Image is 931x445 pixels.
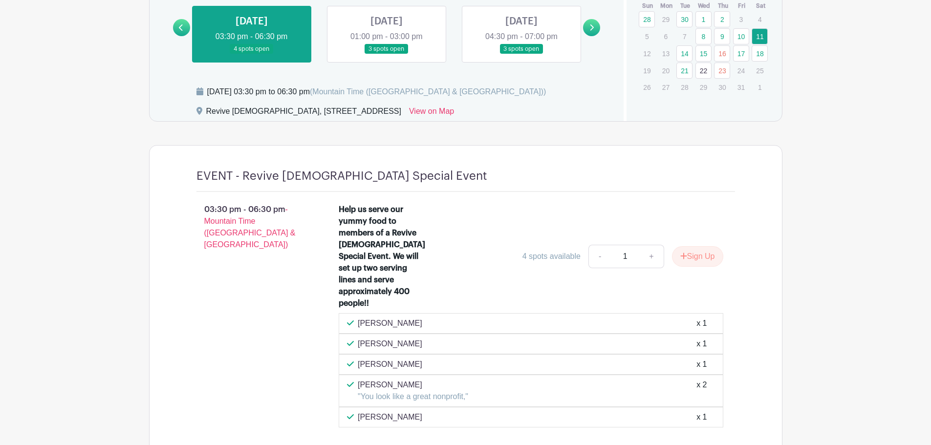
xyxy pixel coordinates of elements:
button: Sign Up [672,246,723,267]
th: Wed [695,1,714,11]
p: 4 [752,12,768,27]
p: 20 [658,63,674,78]
p: 12 [639,46,655,61]
th: Sun [638,1,657,11]
a: 8 [695,28,712,44]
p: [PERSON_NAME] [358,359,422,370]
a: 21 [676,63,693,79]
p: 26 [639,80,655,95]
p: 27 [658,80,674,95]
p: 31 [733,80,749,95]
a: 11 [752,28,768,44]
p: 29 [695,80,712,95]
p: 03:30 pm - 06:30 pm [181,200,324,254]
div: x 2 [696,379,707,403]
a: 10 [733,28,749,44]
a: View on Map [409,106,454,121]
p: 7 [676,29,693,44]
th: Thu [714,1,733,11]
a: 9 [714,28,730,44]
a: 2 [714,11,730,27]
p: 28 [676,80,693,95]
a: 28 [639,11,655,27]
a: 18 [752,45,768,62]
p: 29 [658,12,674,27]
a: 14 [676,45,693,62]
span: (Mountain Time ([GEOGRAPHIC_DATA] & [GEOGRAPHIC_DATA])) [310,87,546,96]
th: Fri [733,1,752,11]
p: 5 [639,29,655,44]
p: [PERSON_NAME] [358,379,468,391]
p: 3 [733,12,749,27]
p: [PERSON_NAME] [358,411,422,423]
th: Mon [657,1,676,11]
a: - [588,245,611,268]
p: 24 [733,63,749,78]
p: "You look like a great nonprofit," [358,391,468,403]
div: [DATE] 03:30 pm to 06:30 pm [207,86,546,98]
div: x 1 [696,318,707,329]
p: [PERSON_NAME] [358,338,422,350]
a: 17 [733,45,749,62]
h4: EVENT - Revive [DEMOGRAPHIC_DATA] Special Event [196,169,487,183]
div: x 1 [696,411,707,423]
p: [PERSON_NAME] [358,318,422,329]
a: 30 [676,11,693,27]
th: Sat [751,1,770,11]
div: x 1 [696,338,707,350]
a: 1 [695,11,712,27]
div: x 1 [696,359,707,370]
p: 30 [714,80,730,95]
div: Revive [DEMOGRAPHIC_DATA], [STREET_ADDRESS] [206,106,401,121]
p: 25 [752,63,768,78]
p: 19 [639,63,655,78]
div: Help us serve our yummy food to members of a Revive [DEMOGRAPHIC_DATA] Special Event. We will set... [339,204,425,309]
p: 13 [658,46,674,61]
div: 4 spots available [522,251,581,262]
a: + [639,245,664,268]
p: 6 [658,29,674,44]
span: - Mountain Time ([GEOGRAPHIC_DATA] & [GEOGRAPHIC_DATA]) [204,205,296,249]
p: 1 [752,80,768,95]
a: 16 [714,45,730,62]
a: 23 [714,63,730,79]
a: 22 [695,63,712,79]
a: 15 [695,45,712,62]
th: Tue [676,1,695,11]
